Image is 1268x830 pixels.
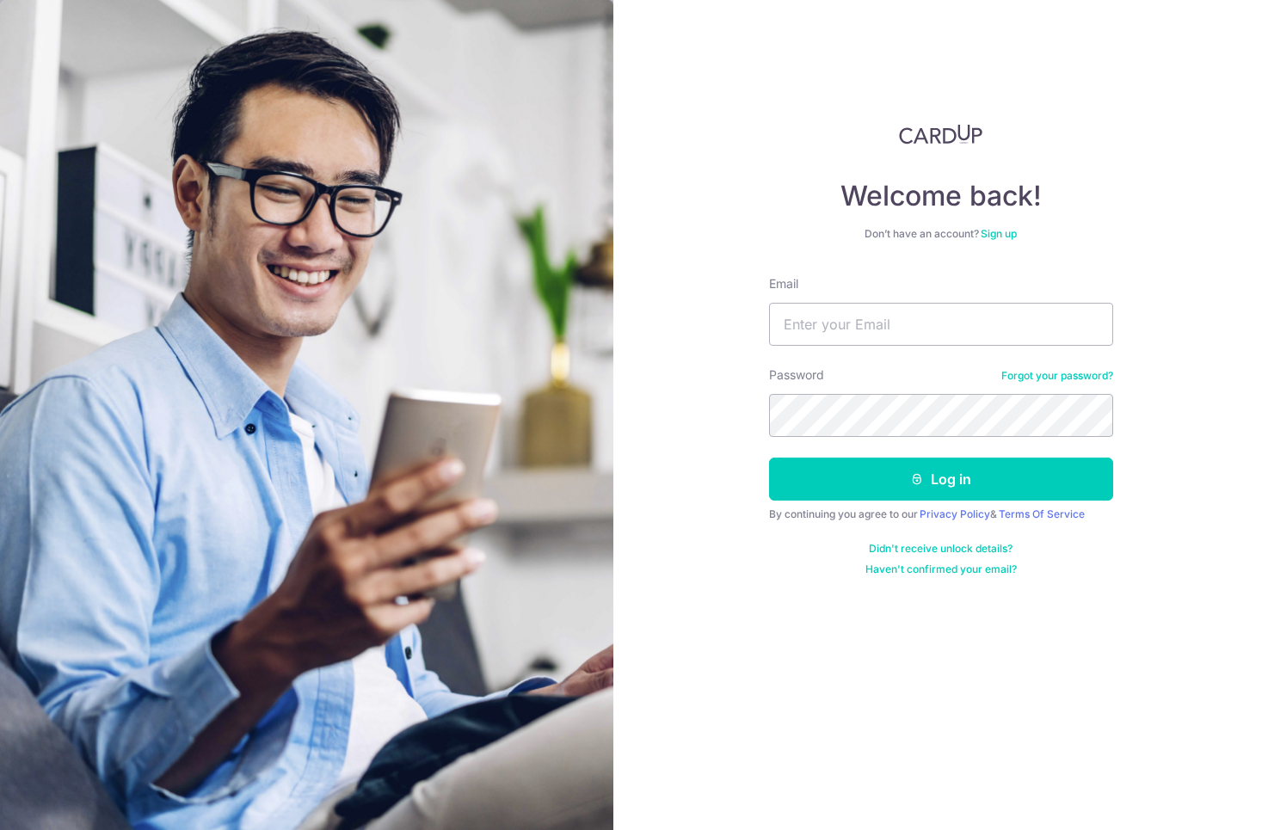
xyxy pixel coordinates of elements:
[769,458,1113,501] button: Log in
[920,507,990,520] a: Privacy Policy
[999,507,1085,520] a: Terms Of Service
[769,227,1113,241] div: Don’t have an account?
[865,563,1017,576] a: Haven't confirmed your email?
[769,303,1113,346] input: Enter your Email
[769,507,1113,521] div: By continuing you agree to our &
[769,275,798,292] label: Email
[899,124,983,144] img: CardUp Logo
[1001,369,1113,383] a: Forgot your password?
[981,227,1017,240] a: Sign up
[769,179,1113,213] h4: Welcome back!
[769,366,824,384] label: Password
[869,542,1013,556] a: Didn't receive unlock details?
